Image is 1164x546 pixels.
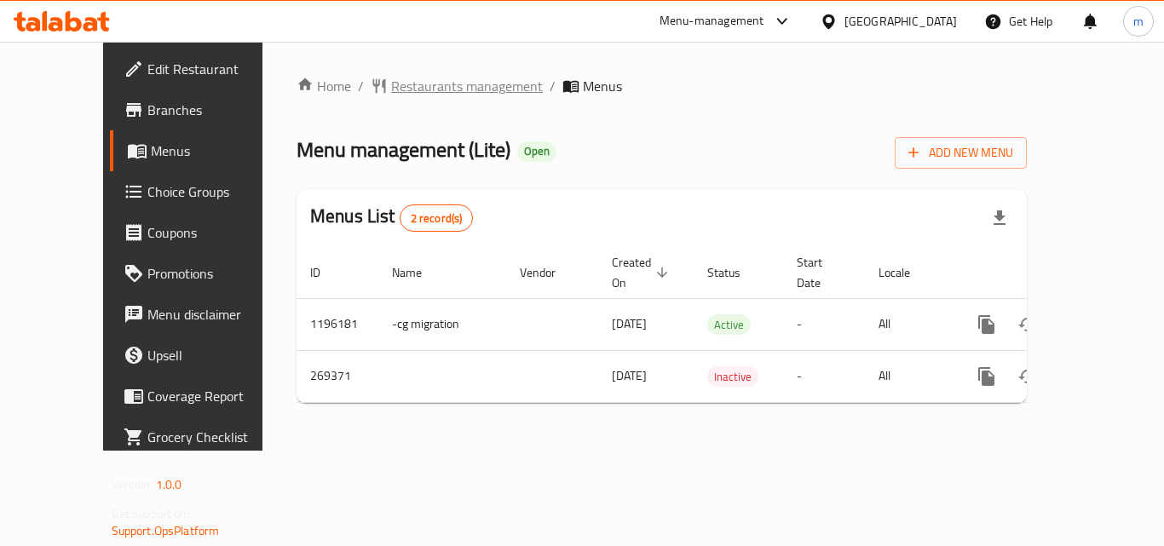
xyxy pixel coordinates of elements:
span: Edit Restaurant [147,59,284,79]
button: more [966,356,1007,397]
th: Actions [953,247,1144,299]
a: Restaurants management [371,76,543,96]
a: Branches [110,89,297,130]
li: / [358,76,364,96]
span: Menu disclaimer [147,304,284,325]
div: Total records count [400,204,474,232]
td: - [783,350,865,402]
span: Inactive [707,367,758,387]
td: All [865,350,953,402]
td: 1196181 [297,298,378,350]
td: -cg migration [378,298,506,350]
button: more [966,304,1007,345]
span: Status [707,262,763,283]
a: Support.OpsPlatform [112,520,220,542]
span: Restaurants management [391,76,543,96]
td: 269371 [297,350,378,402]
button: Change Status [1007,304,1048,345]
a: Grocery Checklist [110,417,297,457]
a: Promotions [110,253,297,294]
span: 2 record(s) [400,210,473,227]
span: Get support on: [112,503,190,525]
span: Grocery Checklist [147,427,284,447]
div: Menu-management [660,11,764,32]
span: Created On [612,252,673,293]
span: Choice Groups [147,181,284,202]
h2: Menus List [310,204,473,232]
a: Coupons [110,212,297,253]
span: [DATE] [612,365,647,387]
span: Active [707,315,751,335]
td: All [865,298,953,350]
a: Home [297,76,351,96]
a: Choice Groups [110,171,297,212]
span: Promotions [147,263,284,284]
div: Inactive [707,366,758,387]
span: m [1133,12,1144,31]
span: [DATE] [612,313,647,335]
a: Menu disclaimer [110,294,297,335]
span: Branches [147,100,284,120]
span: Menu management ( Lite ) [297,130,510,169]
div: Export file [979,198,1020,239]
span: 1.0.0 [156,474,182,496]
a: Menus [110,130,297,171]
span: Version: [112,474,153,496]
a: Upsell [110,335,297,376]
div: [GEOGRAPHIC_DATA] [844,12,957,31]
span: Add New Menu [908,142,1013,164]
span: Menus [583,76,622,96]
td: - [783,298,865,350]
a: Edit Restaurant [110,49,297,89]
div: Active [707,314,751,335]
nav: breadcrumb [297,76,1027,96]
span: Open [517,144,556,158]
span: ID [310,262,343,283]
span: Start Date [797,252,844,293]
a: Coverage Report [110,376,297,417]
span: Locale [879,262,932,283]
span: Coverage Report [147,386,284,406]
span: Name [392,262,444,283]
button: Change Status [1007,356,1048,397]
div: Open [517,141,556,162]
button: Add New Menu [895,137,1027,169]
span: Menus [151,141,284,161]
li: / [550,76,556,96]
table: enhanced table [297,247,1144,403]
span: Coupons [147,222,284,243]
span: Vendor [520,262,578,283]
span: Upsell [147,345,284,365]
